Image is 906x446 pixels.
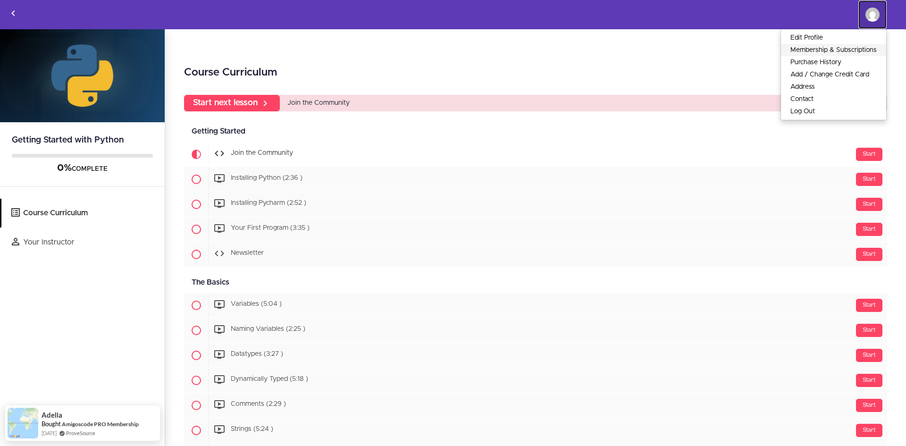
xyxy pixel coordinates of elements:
[184,368,887,393] a: Start Dynamically Typed (5:18 )
[856,223,882,236] div: Start
[231,301,282,308] span: Variables (5:04 )
[184,393,887,418] a: Start Comments (2:29 )
[62,420,139,428] a: Amigoscode PRO Membership
[856,198,882,211] div: Start
[856,349,882,362] div: Start
[184,293,887,318] a: Start Variables (5:04 )
[231,351,283,358] span: Datatypes (3:27 )
[184,192,887,217] a: Start Installing Pycharm (2:52 )
[184,167,887,192] a: Start Installing Python (2:36 )
[781,93,886,105] a: Contact
[66,429,95,437] a: ProveSource
[42,429,57,437] span: [DATE]
[42,420,61,428] span: Bought
[856,173,882,186] div: Start
[856,248,882,261] div: Start
[1,228,165,257] a: Your Instructor
[231,401,286,408] span: Comments (2:29 )
[781,68,886,81] a: Add / Change Credit Card
[0,0,26,29] a: Back to courses
[856,299,882,312] div: Start
[184,242,887,267] a: Start Newsletter
[781,56,886,68] a: Purchase History
[231,200,306,207] span: Installing Pycharm (2:52 )
[231,326,305,333] span: Naming Variables (2:25 )
[856,399,882,412] div: Start
[184,142,209,167] span: Current item
[184,272,887,293] div: The Basics
[781,105,886,118] a: Log Out
[57,163,72,173] span: 0%
[184,217,887,242] a: Start Your First Program (3:35 )
[856,324,882,337] div: Start
[184,418,887,443] a: Start Strings (5:24 )
[856,148,882,161] div: Start
[184,121,887,142] div: Getting Started
[856,424,882,437] div: Start
[865,8,880,22] img: cintialejandro2022@gmail.com
[781,44,886,56] a: Membership & Subscriptions
[231,426,273,433] span: Strings (5:24 )
[8,8,19,19] svg: Back to courses
[184,142,887,167] a: Current item Start Join the Community
[781,81,886,93] a: Address
[42,411,62,419] span: Adella
[231,376,308,383] span: Dynamically Typed (5:18 )
[231,225,310,232] span: Your First Program (3:35 )
[8,408,38,438] img: provesource social proof notification image
[184,343,887,368] a: Start Datatypes (3:27 )
[287,100,350,106] span: Join the Community
[781,32,886,44] a: Edit Profile
[856,374,882,387] div: Start
[1,199,165,227] a: Course Curriculum
[184,95,280,111] a: Start next lesson
[184,318,887,343] a: Start Naming Variables (2:25 )
[231,175,302,182] span: Installing Python (2:36 )
[231,150,293,157] span: Join the Community
[12,162,153,175] div: COMPLETE
[184,65,887,81] h2: Course Curriculum
[231,250,264,257] span: Newsletter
